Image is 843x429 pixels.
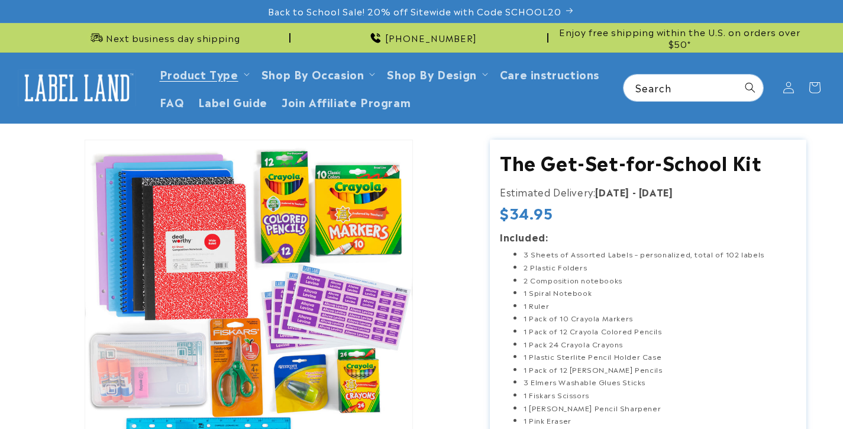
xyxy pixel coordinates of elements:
a: FAQ [153,88,192,115]
span: Join Affiliate Program [282,95,411,108]
p: Estimated Delivery: [500,183,796,201]
strong: - [632,185,637,199]
summary: Shop By Design [380,60,492,88]
button: Search [737,75,763,101]
strong: [DATE] [639,185,673,199]
strong: Included: [500,230,548,244]
span: FAQ [160,95,185,108]
span: Shop By Occasion [261,67,364,80]
li: 1 Ruler [524,299,796,312]
li: 1 Pack of 10 Crayola Markers [524,312,796,325]
li: 3 Elmers Washable Glues Sticks [524,376,796,389]
div: Announcement [295,23,548,52]
li: 1 Fiskars Scissors [524,389,796,402]
li: 2 Composition notebooks [524,274,796,287]
li: 1 Pack 24 Crayola Crayons [524,338,796,351]
li: 1 Spiral Notebook [524,286,796,299]
a: Shop By Design [387,66,476,82]
li: 1 Pack of 12 Crayola Colored Pencils [524,325,796,338]
div: Announcement [553,23,806,52]
span: Label Guide [198,95,267,108]
span: Care instructions [500,67,599,80]
li: 1 Pack of 12 [PERSON_NAME] Pencils [524,363,796,376]
li: 3 Sheets of Assorted Labels – personalized, total of 102 labels [524,248,796,261]
a: Label Land [14,65,141,111]
summary: Product Type [153,60,254,88]
a: Join Affiliate Program [274,88,418,115]
a: Care instructions [493,60,606,88]
span: [PHONE_NUMBER] [385,32,477,44]
li: 2 Plastic Folders [524,261,796,274]
div: Announcement [37,23,290,52]
a: Product Type [160,66,238,82]
summary: Shop By Occasion [254,60,380,88]
span: $34.95 [500,204,553,222]
li: 1 Plastic Sterlite Pencil Holder Case [524,350,796,363]
img: Label Land [18,69,136,106]
strong: [DATE] [595,185,629,199]
h1: The Get-Set-for-School Kit [500,150,796,175]
span: Next business day shipping [106,32,240,44]
a: Label Guide [191,88,274,115]
span: Enjoy free shipping within the U.S. on orders over $50* [553,26,806,49]
li: 1 Pink Eraser [524,414,796,427]
span: Back to School Sale! 20% off Sitewide with Code SCHOOL20 [268,5,561,17]
li: 1 [PERSON_NAME] Pencil Sharpener [524,402,796,415]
